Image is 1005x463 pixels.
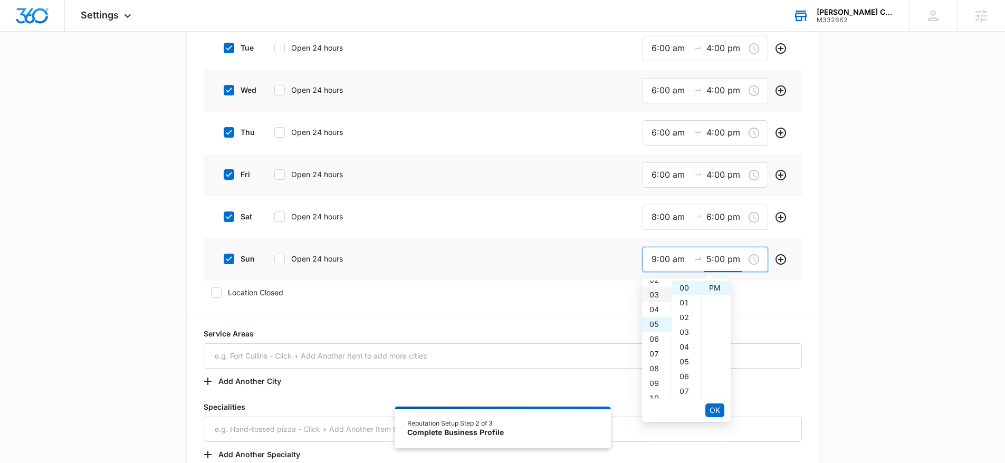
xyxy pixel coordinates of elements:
[706,168,744,181] input: Closed
[642,302,672,317] div: 04
[694,212,702,220] span: swap-right
[706,210,744,224] input: Closed
[652,210,690,224] input: Open
[772,209,789,226] button: Add
[652,84,690,97] input: Open
[706,253,744,266] input: Closed
[267,42,367,53] label: Open 24 hours
[706,42,744,55] input: Closed
[672,340,701,354] div: 04
[652,126,690,139] input: Open
[706,84,744,97] input: Closed
[772,251,789,268] button: Add
[694,170,702,178] span: swap-right
[672,281,701,295] div: 00
[672,295,701,310] div: 01
[204,287,802,298] label: Location Closed
[817,8,894,16] div: account name
[642,287,672,302] div: 03
[267,169,367,180] label: Open 24 hours
[694,128,702,136] span: swap-right
[694,43,702,52] span: swap-right
[204,417,802,442] input: e.g. Hand-tossed pizza - Click + Add Another Item to add more specialties
[407,428,504,438] div: Complete Business Profile
[694,254,702,263] span: to
[216,42,259,53] label: tue
[772,167,789,184] button: Add
[672,325,701,340] div: 03
[772,82,789,99] button: Add
[652,253,690,266] input: Open
[642,361,672,376] div: 08
[652,168,690,181] input: Open
[267,211,367,222] label: Open 24 hours
[772,124,789,141] button: Add
[817,16,894,24] div: account id
[642,376,672,391] div: 09
[642,346,672,361] div: 07
[694,85,702,94] span: to
[204,328,802,343] label: Service Areas
[694,128,702,136] span: to
[267,253,367,264] label: Open 24 hours
[407,419,504,428] div: Reputation Setup Step 2 of 3
[694,212,702,220] span: to
[702,281,731,295] div: PM
[710,404,720,416] span: OK
[81,9,119,21] span: Settings
[705,403,724,417] button: OK
[216,211,259,222] label: sat
[642,391,672,406] div: 10
[267,84,367,95] label: Open 24 hours
[216,84,259,95] label: wed
[706,126,744,139] input: Closed
[672,384,701,399] div: 07
[694,43,702,52] span: to
[216,127,259,138] label: thu
[642,317,672,332] div: 05
[694,85,702,94] span: swap-right
[694,254,702,263] span: swap-right
[772,40,789,57] button: Add
[672,310,701,325] div: 02
[204,369,292,394] button: Add Another City
[642,332,672,346] div: 06
[672,369,701,384] div: 06
[204,401,802,417] label: Specialities
[694,170,702,178] span: to
[652,42,690,55] input: Open
[672,354,701,369] div: 05
[204,343,802,369] input: e.g. Fort Collins - Click + Add Another Item to add more cities
[216,253,259,264] label: sun
[216,169,259,180] label: fri
[267,127,367,138] label: Open 24 hours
